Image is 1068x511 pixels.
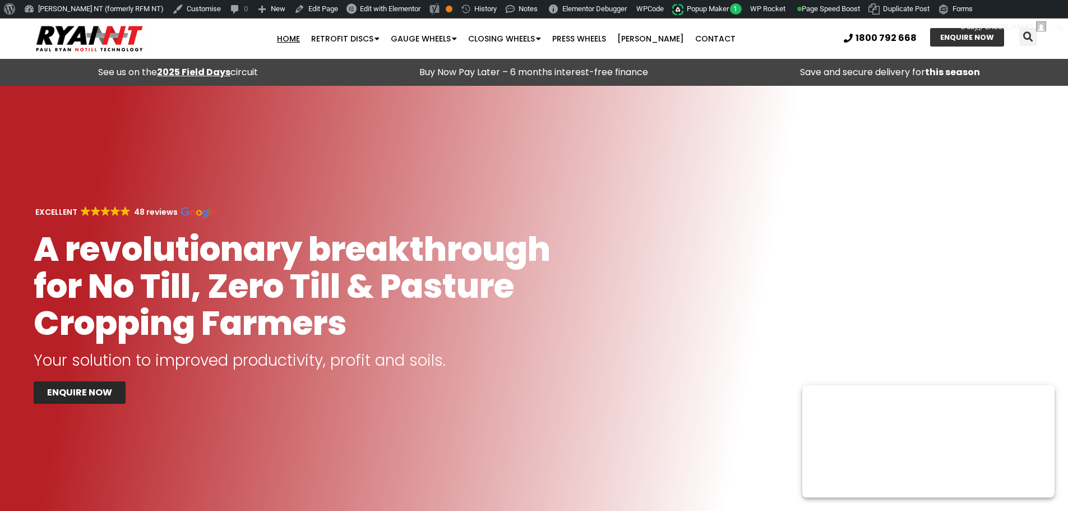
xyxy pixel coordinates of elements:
[360,4,420,13] span: Edit with Elementor
[940,34,994,41] span: ENQUIRE NOW
[979,22,1033,31] span: [PERSON_NAME]
[47,388,112,397] span: ENQUIRE NOW
[730,3,742,15] span: 1
[134,206,178,218] strong: 48 reviews
[930,28,1004,47] a: ENQUIRE NOW
[463,27,547,50] a: Closing Wheels
[81,206,90,216] img: Google
[612,27,690,50] a: [PERSON_NAME]
[34,21,146,56] img: Ryan NT logo
[925,66,980,79] strong: this season
[157,66,230,79] a: 2025 Field Days
[110,206,120,216] img: Google
[1019,28,1037,46] div: Search
[34,381,126,404] a: ENQUIRE NOW
[207,27,805,50] nav: Menu
[181,207,216,218] img: Google
[91,206,100,216] img: Google
[547,27,612,50] a: Press Wheels
[271,27,306,50] a: Home
[856,34,917,43] span: 1800 792 668
[101,206,110,216] img: Google
[362,65,706,80] p: Buy Now Pay Later – 6 months interest-free finance
[385,27,463,50] a: Gauge Wheels
[956,18,1051,36] a: G'day,
[34,206,216,218] a: EXCELLENT GoogleGoogleGoogleGoogleGoogle 48 reviews Google
[121,206,130,216] img: Google
[35,206,77,218] strong: EXCELLENT
[690,27,741,50] a: Contact
[34,231,584,342] h1: A revolutionary breakthrough for No Till, Zero Till & Pasture Cropping Farmers
[306,27,385,50] a: Retrofit Discs
[6,65,350,80] div: See us on the circuit
[34,349,446,371] span: Your solution to improved productivity, profit and soils.
[718,65,1062,80] p: Save and secure delivery for
[446,6,452,12] div: OK
[844,34,917,43] a: 1800 792 668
